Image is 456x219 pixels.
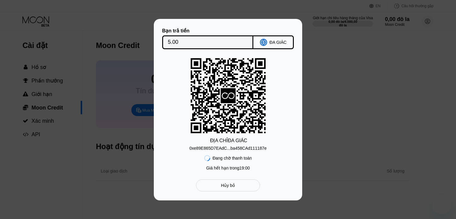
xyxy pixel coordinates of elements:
font: 0xe89E865D7EAdC...ba458CAd111187e [189,146,267,151]
iframe: Nút khởi động cửa sổ tin nhắn [432,195,451,214]
font: 19:00 [239,166,250,170]
div: Bạn trả tiềnĐA GIÁC [163,28,293,49]
div: 0xe89E865D7EAdC...ba458CAd111187e [189,143,267,151]
div: Hủy bỏ [196,179,260,191]
font: ĐA GIÁC [270,40,287,45]
font: Bạn trả tiền [162,28,189,33]
font: Đang chờ thanh toán [213,156,252,160]
font: ĐA GIÁC [228,138,247,143]
font: Giá hết hạn trong [206,166,240,170]
font: ĐỊA CHỈ [210,138,228,143]
font: Hủy bỏ [221,183,235,188]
